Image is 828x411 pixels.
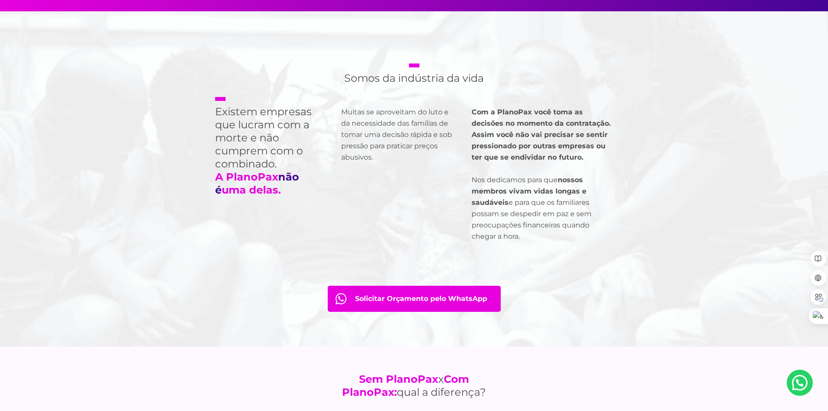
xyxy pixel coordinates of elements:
img: fale com consultor [336,293,346,304]
a: Orçamento pelo WhatsApp [328,286,501,312]
p: Nos dedicamos para que e para que os familiares possam se despedir em paz e sem preocupações fina... [472,107,613,242]
strong: A PlanoPax uma delas. [215,170,299,196]
strong: Com a PlanoPax você toma as decisões no momento da contratação. Assim você não vai precisar se se... [472,108,611,161]
strong: Com PlanoPax: [342,373,469,398]
h2: Somos da indústria da vida [344,63,484,85]
strong: nossos membros vivam vidas longas e saudáveis [472,176,586,207]
strong: Sem PlanoPax [359,373,438,385]
h2: x qual a diferença? [327,373,501,399]
strong: não é [215,170,299,196]
h2: Existem empresas que lucram com a morte e não cumprem com o combinado. [215,97,324,197]
a: Nosso Whatsapp [787,370,813,396]
p: Muitas se aproveitam do luto e da necessidade das famílias de tomar uma decisão rápida e sob pres... [341,107,454,163]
